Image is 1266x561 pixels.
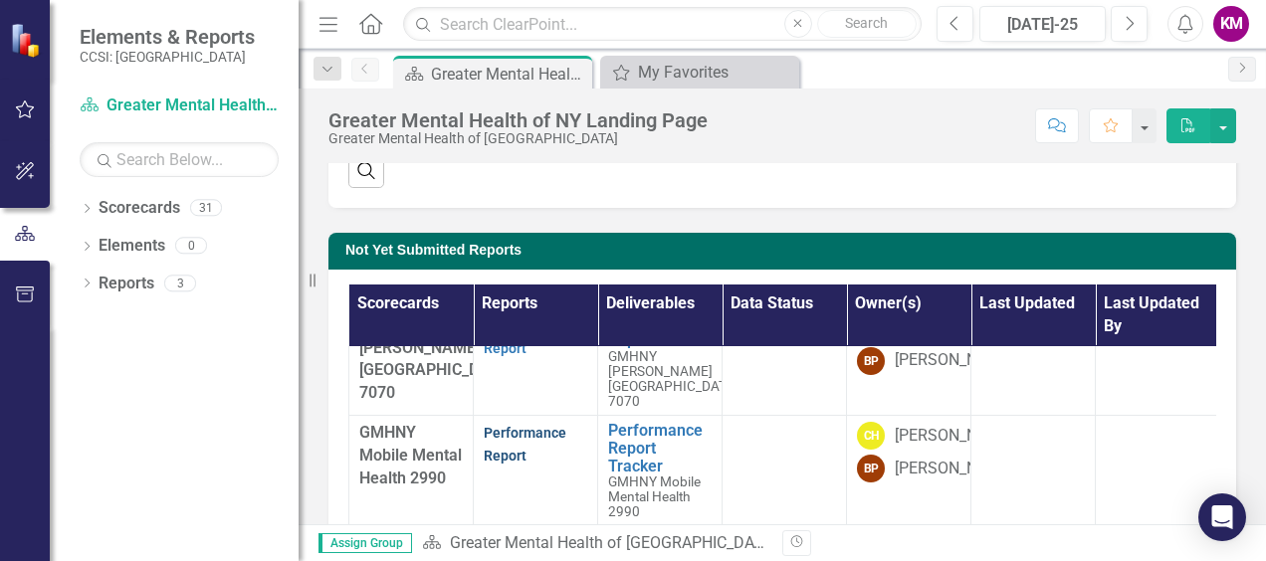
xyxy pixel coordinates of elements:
div: [PERSON_NAME] [895,425,1014,448]
div: BP [857,347,885,375]
div: 0 [175,238,207,255]
h3: Not Yet Submitted Reports [345,243,1226,258]
div: Greater Mental Health of NY Landing Page [431,62,587,87]
div: [PERSON_NAME] [895,349,1014,372]
small: CCSI: [GEOGRAPHIC_DATA] [80,49,255,65]
a: Performance Report [484,425,566,464]
td: Double-Click to Edit Right Click for Context Menu [598,307,723,416]
div: [DATE]-25 [986,13,1099,37]
div: 3 [164,275,196,291]
a: Performance Report Tracker [608,422,712,474]
img: ClearPoint Strategy [10,23,45,58]
a: Performance Report [484,317,566,356]
a: Reports [99,273,154,295]
button: KM [1213,6,1249,42]
div: [PERSON_NAME] [895,458,1014,480]
input: Search ClearPoint... [403,7,922,42]
div: CH [857,422,885,450]
a: Greater Mental Health of [GEOGRAPHIC_DATA] [80,94,279,117]
span: Elements & Reports [80,25,255,49]
button: [DATE]-25 [979,6,1106,42]
a: My Favorites [605,60,794,85]
div: Greater Mental Health of NY Landing Page [328,109,708,131]
span: GMHNY [PERSON_NAME][GEOGRAPHIC_DATA] 7070 [608,348,738,409]
span: Search [845,15,888,31]
div: Open Intercom Messenger [1198,493,1246,541]
div: My Favorites [638,60,794,85]
td: Double-Click to Edit Right Click for Context Menu [598,416,723,526]
span: Assign Group [318,533,412,553]
span: GMHNY Mobile Mental Health 2990 [359,423,462,487]
a: Scorecards [99,197,180,220]
div: Greater Mental Health of [GEOGRAPHIC_DATA] [328,131,708,146]
td: Double-Click to Edit [723,416,847,526]
td: Double-Click to Edit [723,307,847,416]
div: 31 [190,200,222,217]
button: Search [817,10,917,38]
input: Search Below... [80,142,279,177]
span: GMHNY Mobile Mental Health 2990 [608,473,701,519]
a: Greater Mental Health of [GEOGRAPHIC_DATA] [450,533,776,552]
div: BP [857,455,885,482]
div: » [422,532,767,555]
a: Elements [99,235,165,258]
